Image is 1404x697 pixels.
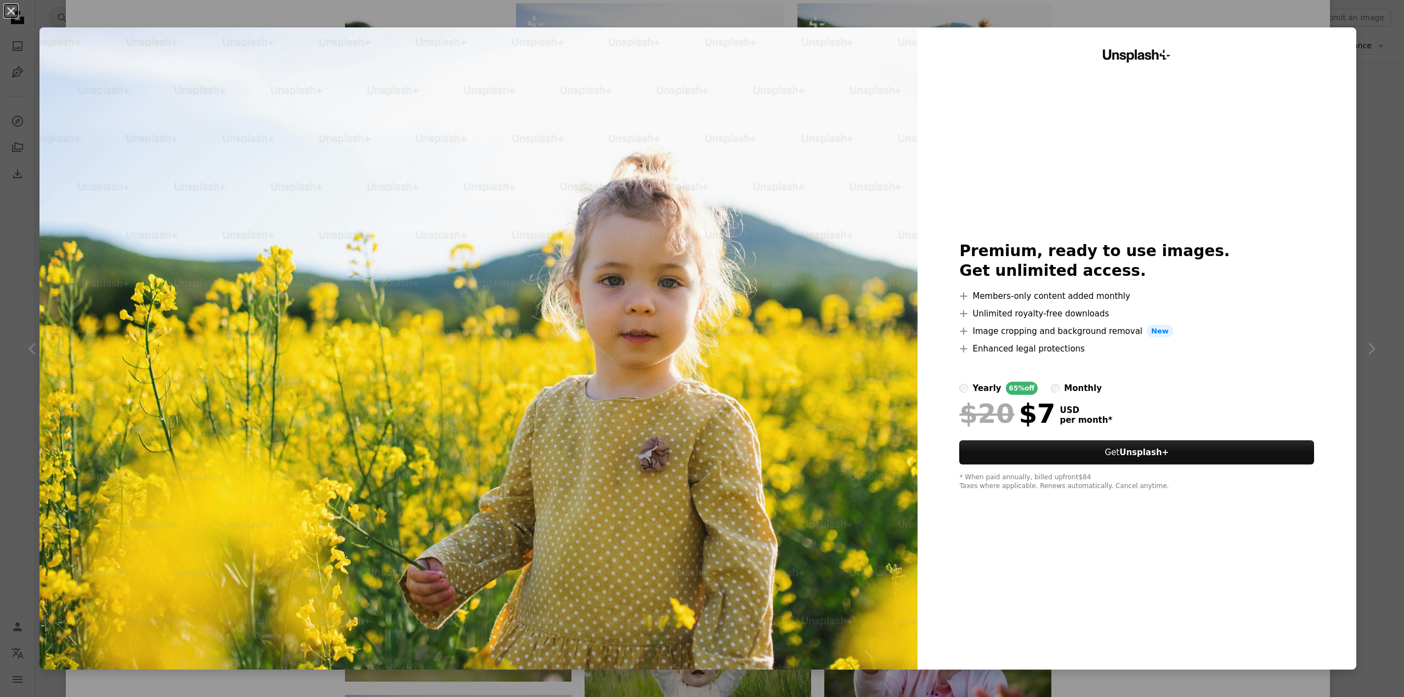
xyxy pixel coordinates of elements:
[959,307,1314,320] li: Unlimited royalty-free downloads
[959,241,1314,281] h2: Premium, ready to use images. Get unlimited access.
[1060,405,1112,415] span: USD
[959,473,1314,491] div: * When paid annually, billed upfront $84 Taxes where applicable. Renews automatically. Cancel any...
[959,399,1014,428] span: $20
[959,399,1055,428] div: $7
[1147,325,1173,338] span: New
[959,342,1314,355] li: Enhanced legal protections
[1064,382,1102,395] div: monthly
[959,440,1314,464] button: GetUnsplash+
[959,325,1314,338] li: Image cropping and background removal
[1051,384,1060,393] input: monthly
[1119,447,1169,457] strong: Unsplash+
[972,382,1001,395] div: yearly
[1060,415,1112,425] span: per month *
[959,290,1314,303] li: Members-only content added monthly
[959,384,968,393] input: yearly65%off
[1006,382,1038,395] div: 65% off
